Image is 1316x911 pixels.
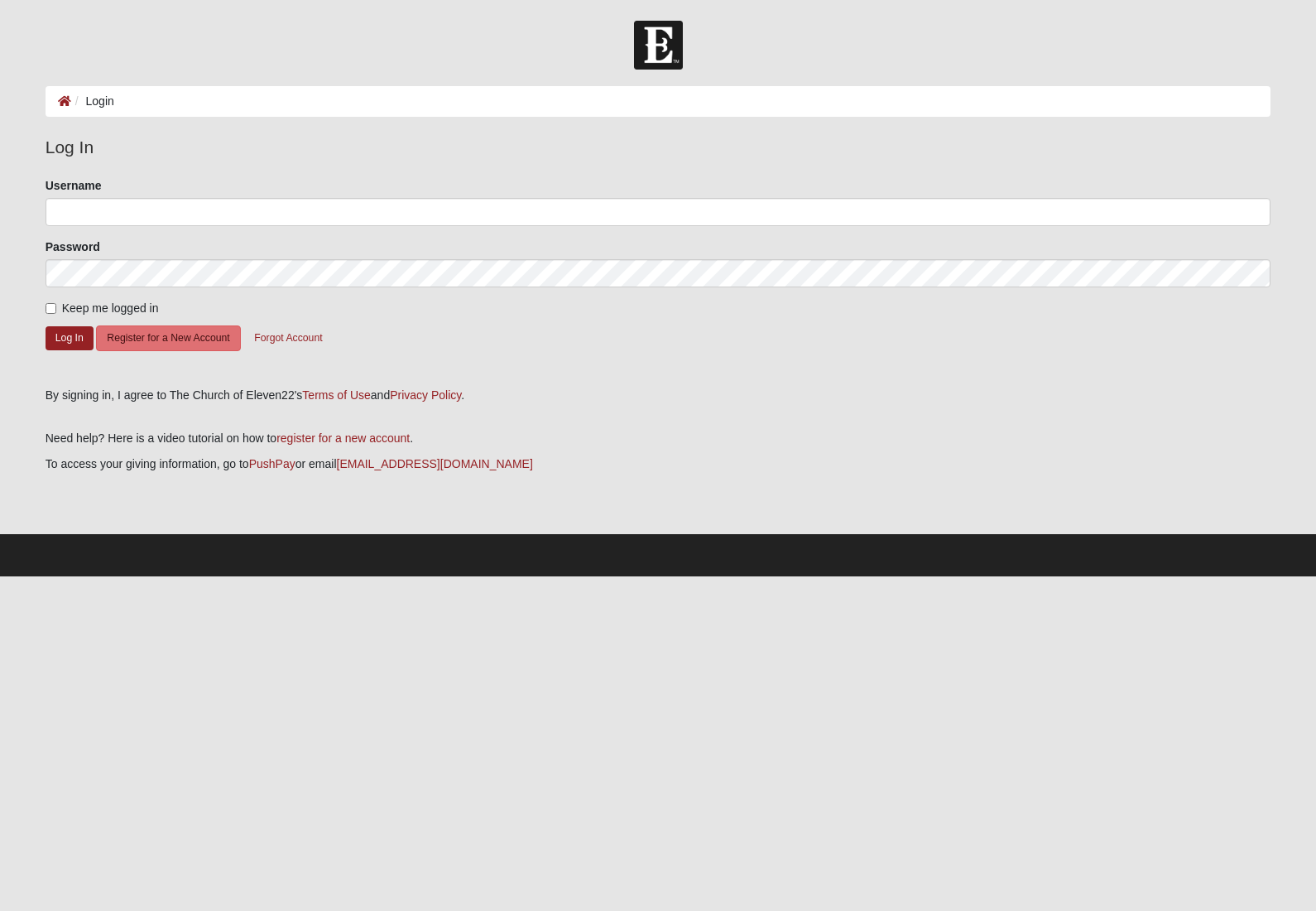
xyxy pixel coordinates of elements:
[96,325,240,351] button: Register for a New Account
[46,134,1271,161] legend: Log In
[62,301,159,315] span: Keep me logged in
[46,430,1271,447] p: Need help? Here is a video tutorial on how to .
[302,388,370,402] a: Terms of Use
[243,325,333,351] button: Forgot Account
[46,239,100,255] label: Password
[249,457,295,470] a: PushPay
[71,93,114,110] li: Login
[46,177,102,194] label: Username
[46,387,1271,404] div: By signing in, I agree to The Church of Eleven22's and .
[276,431,410,445] a: register for a new account
[634,21,683,70] img: Church of Eleven22 Logo
[46,455,1271,473] p: To access your giving information, go to or email
[390,388,461,402] a: Privacy Policy
[46,326,94,350] button: Log In
[337,457,533,470] a: [EMAIL_ADDRESS][DOMAIN_NAME]
[46,303,56,314] input: Keep me logged in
